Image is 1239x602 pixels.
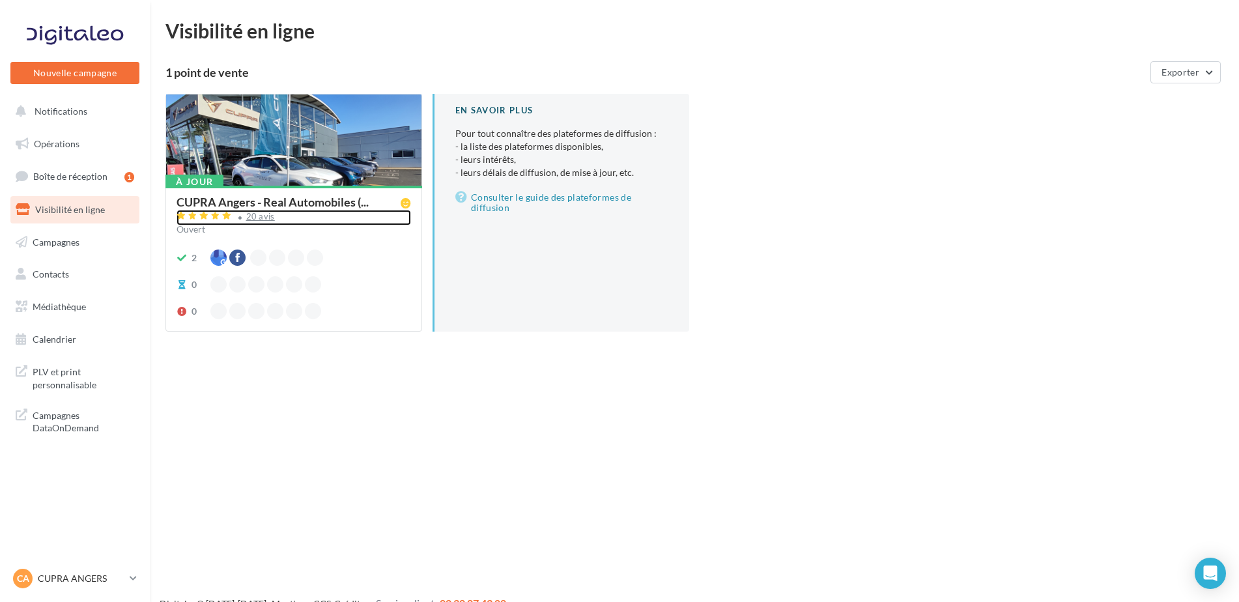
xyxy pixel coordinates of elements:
[10,62,139,84] button: Nouvelle campagne
[35,106,87,117] span: Notifications
[192,278,197,291] div: 0
[34,138,79,149] span: Opérations
[1150,61,1221,83] button: Exporter
[8,229,142,256] a: Campagnes
[165,175,223,189] div: À jour
[1161,66,1199,78] span: Exporter
[8,401,142,440] a: Campagnes DataOnDemand
[165,21,1223,40] div: Visibilité en ligne
[8,98,137,125] button: Notifications
[33,407,134,435] span: Campagnes DataOnDemand
[33,171,107,182] span: Boîte de réception
[8,261,142,288] a: Contacts
[455,140,668,153] li: - la liste des plateformes disponibles,
[38,572,124,585] p: CUPRA ANGERS
[192,305,197,318] div: 0
[455,190,668,216] a: Consulter le guide des plateformes de diffusion
[33,236,79,247] span: Campagnes
[8,130,142,158] a: Opérations
[8,162,142,190] a: Boîte de réception1
[33,301,86,312] span: Médiathèque
[165,66,1145,78] div: 1 point de vente
[17,572,29,585] span: CA
[177,210,411,225] a: 20 avis
[8,293,142,321] a: Médiathèque
[33,268,69,279] span: Contacts
[455,104,668,117] div: En savoir plus
[455,166,668,179] li: - leurs délais de diffusion, de mise à jour, etc.
[177,196,369,208] span: CUPRA Angers - Real Automobiles (...
[8,358,142,396] a: PLV et print personnalisable
[33,363,134,391] span: PLV et print personnalisable
[455,153,668,166] li: - leurs intérêts,
[33,334,76,345] span: Calendrier
[10,566,139,591] a: CA CUPRA ANGERS
[455,127,668,179] p: Pour tout connaître des plateformes de diffusion :
[124,172,134,182] div: 1
[177,223,205,235] span: Ouvert
[246,212,275,221] div: 20 avis
[8,196,142,223] a: Visibilité en ligne
[192,251,197,265] div: 2
[8,326,142,353] a: Calendrier
[1195,558,1226,589] div: Open Intercom Messenger
[35,204,105,215] span: Visibilité en ligne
